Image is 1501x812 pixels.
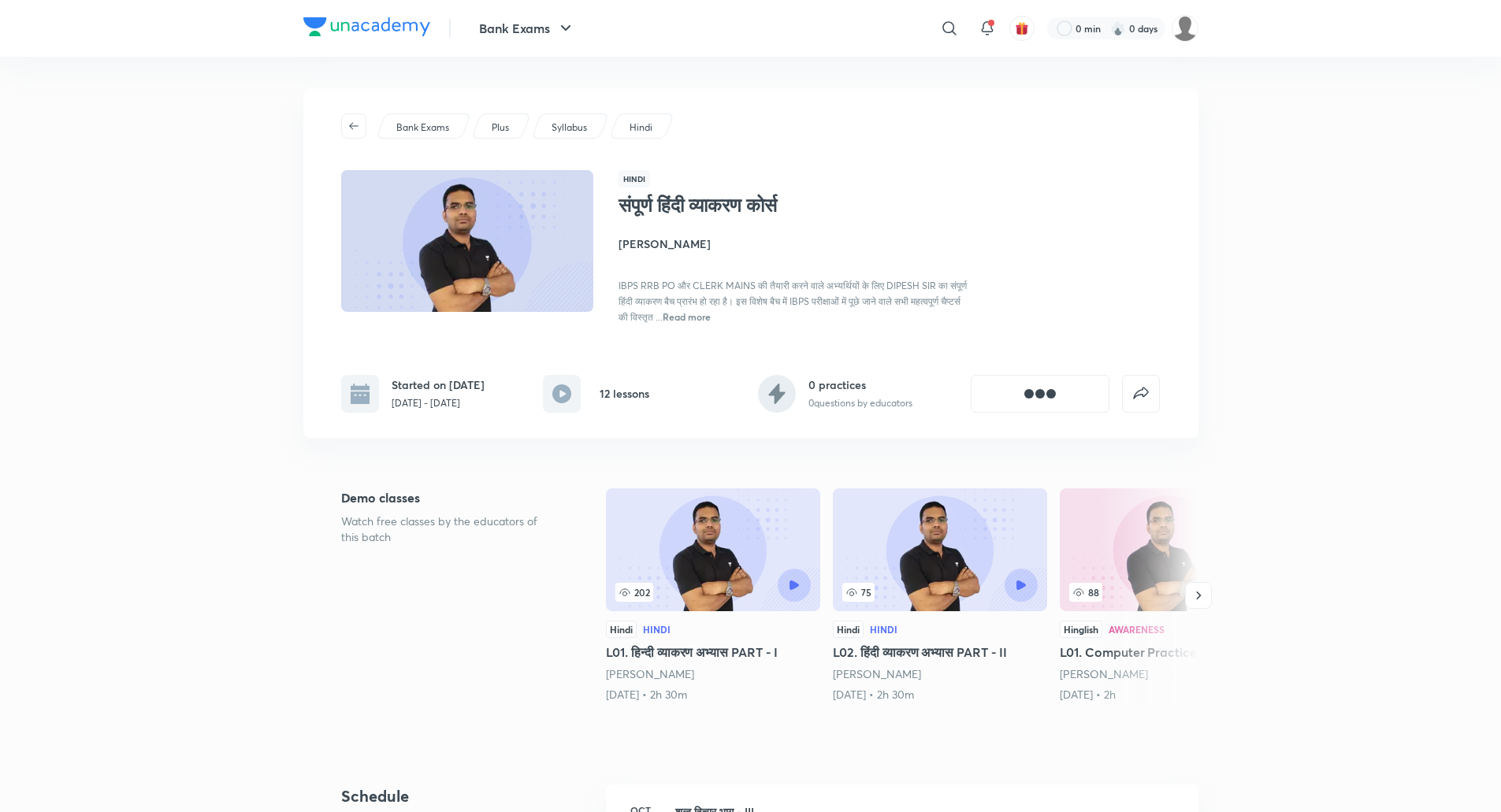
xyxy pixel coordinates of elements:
[615,583,653,602] span: 202
[548,121,589,135] a: Syllabus
[1110,20,1126,36] img: streak
[470,13,585,44] button: Bank Exams
[1060,687,1274,703] div: 28th Sept • 2h
[619,235,972,252] h4: [PERSON_NAME]
[833,488,1047,703] a: 75HindiHindiL02. हिंदी व्याकरण अभ्यास PART - II[PERSON_NAME][DATE] • 2h 30m
[1069,583,1102,602] span: 88
[842,583,875,602] span: 75
[606,643,820,662] h5: L01. हिन्दी व्याकरण अभ्यास PART - I
[663,310,711,323] span: Read more
[303,17,430,40] a: Company Logo
[552,121,587,135] p: Syllabus
[606,621,637,638] div: Hindi
[833,666,1047,682] div: Dipesh Kumar
[619,170,650,187] span: Hindi
[1060,488,1274,703] a: 88HinglishAwarenessL01. Computer Practice Set - 01[PERSON_NAME][DATE] • 2h
[606,488,820,703] a: L01. हिन्दी व्याकरण अभ्यास PART - I
[619,194,876,217] h1: संपूर्ण हिंदी व्याकरण कोर्स
[606,687,820,703] div: 21st Sept • 2h 30m
[630,121,652,135] p: Hindi
[600,385,649,402] h6: 12 lessons
[833,687,1047,703] div: 28th Sept • 2h 30m
[341,514,555,545] p: Watch free classes by the educators of this batch
[396,121,449,135] p: Bank Exams
[606,666,820,682] div: Dipesh Kumar
[1122,375,1160,413] button: false
[489,121,511,135] a: Plus
[833,666,921,681] a: [PERSON_NAME]
[606,666,694,681] a: [PERSON_NAME]
[833,488,1047,703] a: L02. हिंदी व्याकरण अभ्यास PART - II
[303,17,430,36] img: Company Logo
[392,376,485,393] h6: Started on [DATE]
[606,488,820,703] a: 202HindiHindiL01. हिन्दी व्याकरण अभ्यास PART - I[PERSON_NAME][DATE] • 2h 30m
[1009,16,1035,41] button: avatar
[492,121,509,135] p: Plus
[808,376,912,393] h6: 0 practices
[1060,621,1102,638] div: Hinglish
[833,621,864,638] div: Hindi
[808,396,912,410] p: 0 questions by educators
[341,488,555,507] h5: Demo classes
[1060,666,1148,681] a: [PERSON_NAME]
[971,375,1109,413] button: [object Object]
[619,280,967,323] span: IBPS RRB PO और CLERK MAINS की तैयारी करने वाले अभ्यर्थियों के लिए DIPESH SIR का संपूर्ण हिंदी व्य...
[1172,15,1198,42] img: Piyush Mishra
[393,121,451,135] a: Bank Exams
[643,625,671,634] div: Hindi
[870,625,897,634] div: Hindi
[1015,21,1029,35] img: avatar
[1060,666,1274,682] div: Dipesh Kumar
[338,169,595,313] img: Thumbnail
[833,643,1047,662] h5: L02. हिंदी व्याकरण अभ्यास PART - II
[392,396,485,410] p: [DATE] - [DATE]
[1060,643,1274,662] h5: L01. Computer Practice Set - 01
[626,121,655,135] a: Hindi
[341,784,593,808] h4: Schedule
[1060,488,1274,703] a: L01. Computer Practice Set - 01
